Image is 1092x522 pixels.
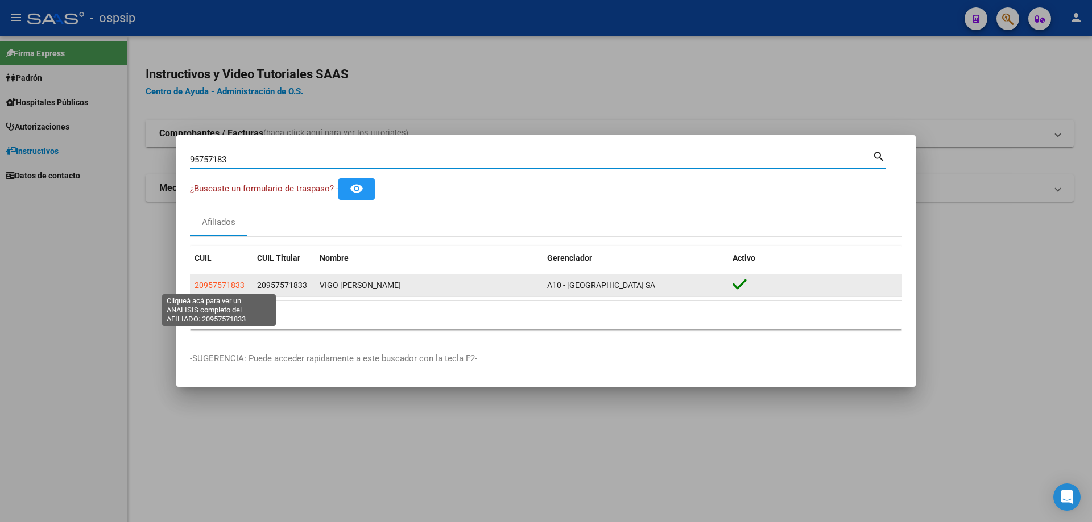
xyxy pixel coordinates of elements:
mat-icon: search [872,149,886,162]
div: 1 total [190,301,902,329]
datatable-header-cell: Nombre [315,246,543,270]
span: CUIL [195,253,212,262]
datatable-header-cell: Activo [728,246,902,270]
div: VIGO [PERSON_NAME] [320,279,538,292]
span: Gerenciador [547,253,592,262]
datatable-header-cell: Gerenciador [543,246,728,270]
span: A10 - [GEOGRAPHIC_DATA] SA [547,281,655,290]
datatable-header-cell: CUIL [190,246,253,270]
span: 20957571833 [195,281,245,290]
span: ¿Buscaste un formulario de traspaso? - [190,183,338,194]
p: -SUGERENCIA: Puede acceder rapidamente a este buscador con la tecla F2- [190,352,902,365]
mat-icon: remove_red_eye [350,182,363,195]
span: 20957571833 [257,281,307,290]
span: Nombre [320,253,349,262]
datatable-header-cell: CUIL Titular [253,246,315,270]
span: CUIL Titular [257,253,300,262]
div: Open Intercom Messenger [1053,483,1081,511]
div: Afiliados [202,216,235,229]
span: Activo [733,253,755,262]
